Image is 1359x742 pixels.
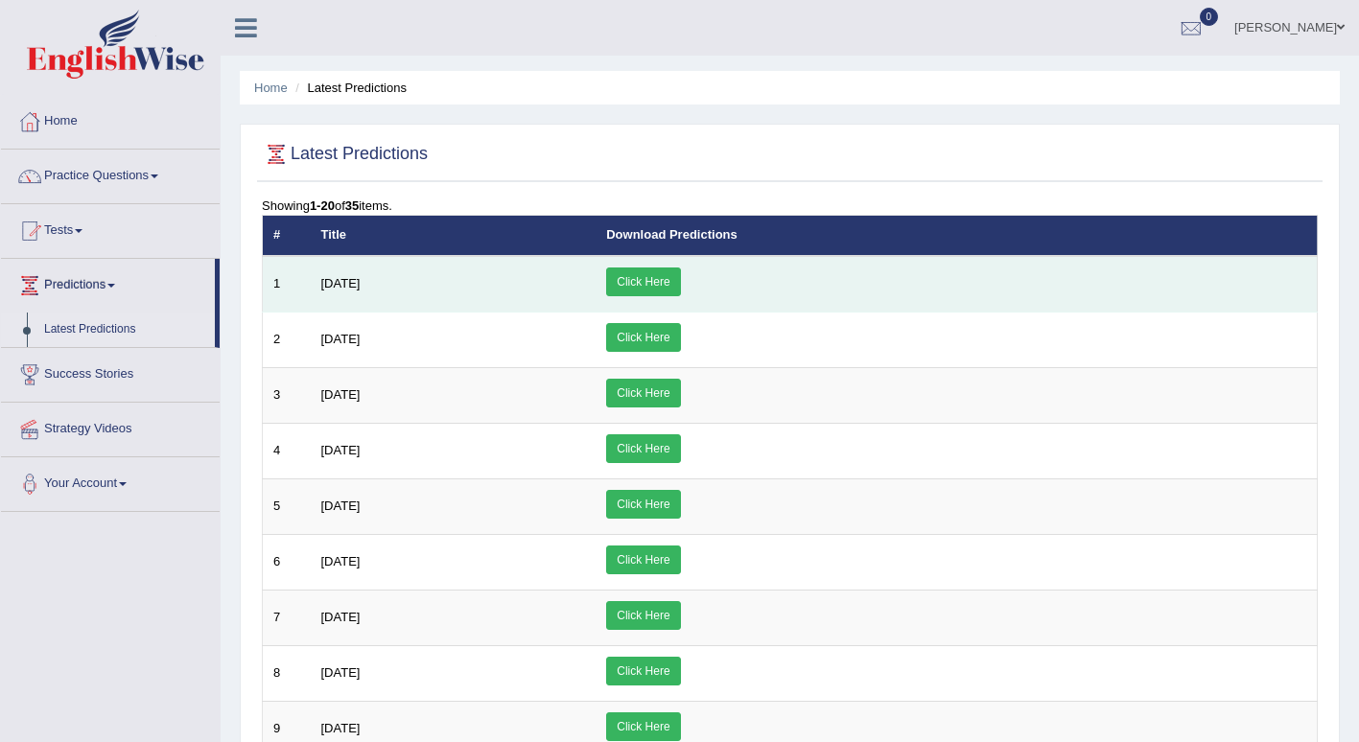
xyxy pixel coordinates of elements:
[262,140,428,169] h2: Latest Predictions
[263,216,311,256] th: #
[345,198,359,213] b: 35
[263,478,311,534] td: 5
[263,423,311,478] td: 4
[263,645,311,701] td: 8
[263,256,311,313] td: 1
[321,332,361,346] span: [DATE]
[321,610,361,624] span: [DATE]
[606,712,680,741] a: Click Here
[1200,8,1219,26] span: 0
[606,601,680,630] a: Click Here
[1,457,220,505] a: Your Account
[606,657,680,685] a: Click Here
[321,387,361,402] span: [DATE]
[310,198,335,213] b: 1-20
[35,313,215,347] a: Latest Predictions
[311,216,597,256] th: Title
[321,443,361,457] span: [DATE]
[596,216,1317,256] th: Download Predictions
[254,81,288,95] a: Home
[321,721,361,735] span: [DATE]
[606,379,680,407] a: Click Here
[263,367,311,423] td: 3
[263,534,311,590] td: 6
[1,348,220,396] a: Success Stories
[321,499,361,513] span: [DATE]
[606,490,680,519] a: Click Here
[1,95,220,143] a: Home
[321,276,361,290] span: [DATE]
[1,150,220,197] a: Practice Questions
[263,312,311,367] td: 2
[606,545,680,574] a: Click Here
[606,323,680,352] a: Click Here
[1,259,215,307] a: Predictions
[321,665,361,680] span: [DATE]
[606,434,680,463] a: Click Here
[291,79,407,97] li: Latest Predictions
[263,590,311,645] td: 7
[321,554,361,568] span: [DATE]
[606,267,680,296] a: Click Here
[262,197,1318,215] div: Showing of items.
[1,204,220,252] a: Tests
[1,403,220,451] a: Strategy Videos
